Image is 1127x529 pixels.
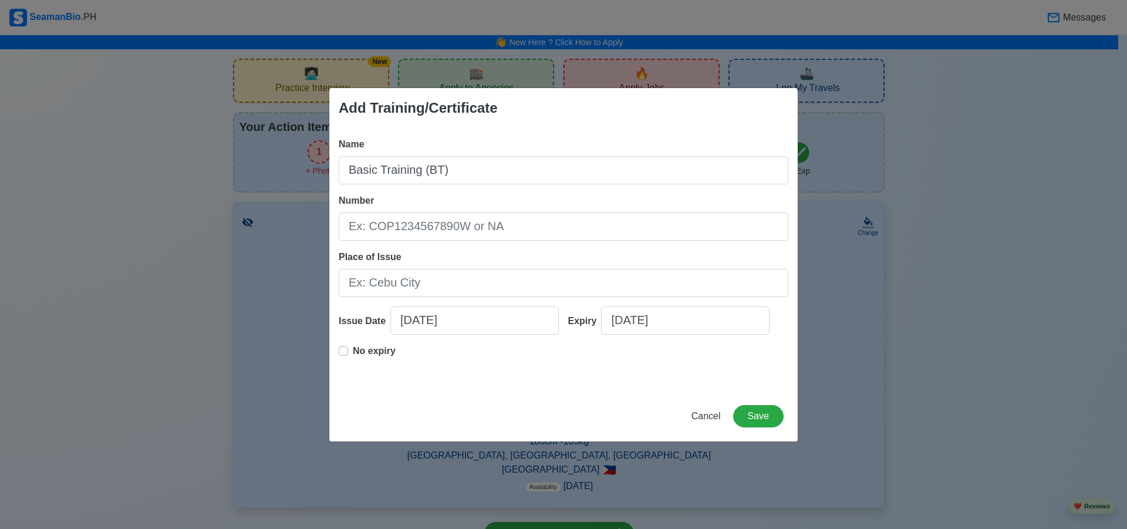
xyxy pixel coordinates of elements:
span: Name [339,139,365,149]
span: Place of Issue [339,252,401,262]
div: Add Training/Certificate [339,97,498,119]
input: Ex: COP1234567890W or NA [339,213,788,241]
button: Cancel [684,405,728,427]
span: Number [339,196,374,205]
div: Expiry [568,314,602,328]
span: Cancel [691,411,721,421]
input: Ex: Cebu City [339,269,788,297]
p: No expiry [353,344,396,358]
button: Save [733,405,784,427]
input: Ex: COP Medical First Aid (VI/4) [339,156,788,184]
div: Issue Date [339,314,390,328]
